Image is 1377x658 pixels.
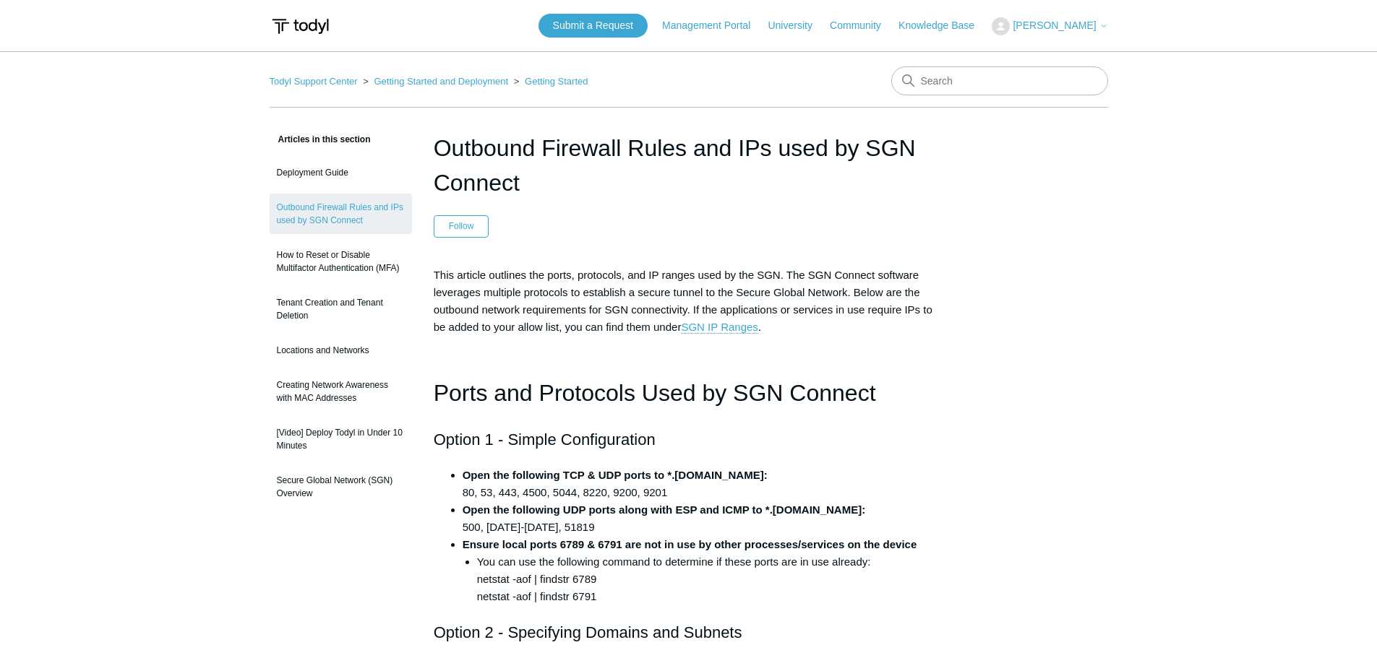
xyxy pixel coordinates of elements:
[662,18,765,33] a: Management Portal
[768,18,826,33] a: University
[270,76,358,87] a: Todyl Support Center
[898,18,989,33] a: Knowledge Base
[270,467,412,507] a: Secure Global Network (SGN) Overview
[434,269,932,334] span: This article outlines the ports, protocols, and IP ranges used by the SGN. The SGN Connect softwa...
[477,553,944,605] li: You can use the following command to determine if these ports are in use already: netstat -aof | ...
[681,321,758,334] a: SGN IP Ranges
[992,17,1107,35] button: [PERSON_NAME]
[434,215,489,237] button: Follow Article
[511,76,588,87] li: Getting Started
[270,134,371,144] span: Articles in this section
[463,501,944,536] li: 500, [DATE]-[DATE], 51819
[463,469,768,481] strong: Open the following TCP & UDP ports to *.[DOMAIN_NAME]:
[434,427,944,452] h2: Option 1 - Simple Configuration
[360,76,511,87] li: Getting Started and Deployment
[463,538,917,550] strong: Ensure local ports 6789 & 6791 are not in use by other processes/services on the device
[270,289,412,329] a: Tenant Creation and Tenant Deletion
[434,375,944,412] h1: Ports and Protocols Used by SGN Connect
[270,419,412,459] a: [Video] Deploy Todyl in Under 10 Minutes
[270,13,331,40] img: Todyl Support Center Help Center home page
[1013,20,1096,31] span: [PERSON_NAME]
[434,131,944,200] h1: Outbound Firewall Rules and IPs used by SGN Connect
[270,241,412,282] a: How to Reset or Disable Multifactor Authentication (MFA)
[463,467,944,501] li: 80, 53, 443, 4500, 5044, 8220, 9200, 9201
[270,337,412,364] a: Locations and Networks
[525,76,588,87] a: Getting Started
[270,194,412,234] a: Outbound Firewall Rules and IPs used by SGN Connect
[374,76,508,87] a: Getting Started and Deployment
[891,66,1108,95] input: Search
[270,371,412,412] a: Creating Network Awareness with MAC Addresses
[434,620,944,645] h2: Option 2 - Specifying Domains and Subnets
[270,76,361,87] li: Todyl Support Center
[270,159,412,186] a: Deployment Guide
[830,18,896,33] a: Community
[463,503,866,516] strong: Open the following UDP ports along with ESP and ICMP to *.[DOMAIN_NAME]:
[539,14,648,38] a: Submit a Request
